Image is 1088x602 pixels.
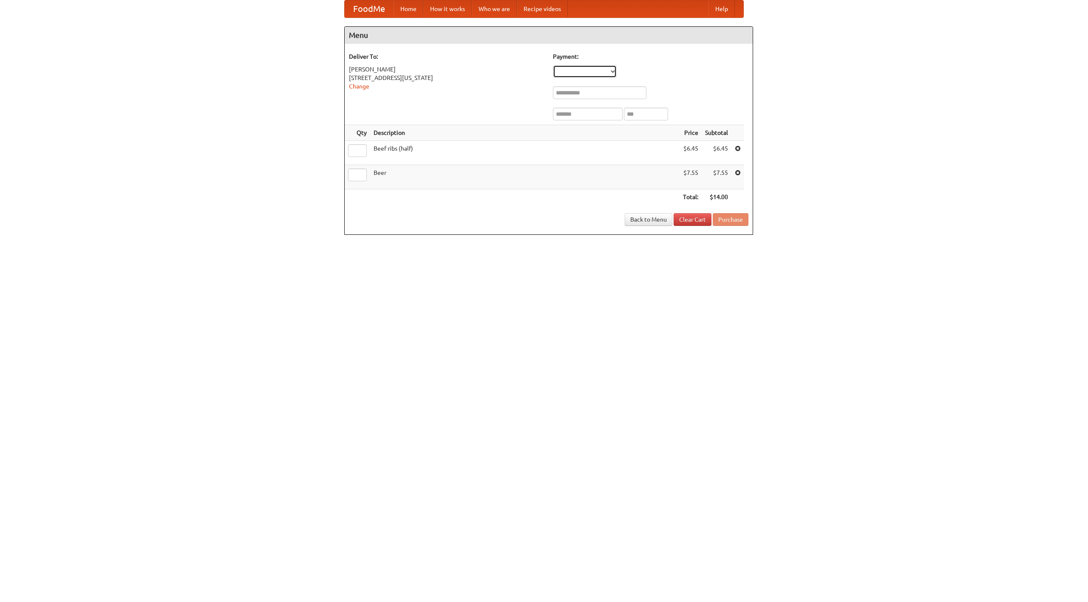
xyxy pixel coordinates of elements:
[345,0,394,17] a: FoodMe
[680,189,702,205] th: Total:
[394,0,423,17] a: Home
[370,141,680,165] td: Beef ribs (half)
[349,65,544,74] div: [PERSON_NAME]
[517,0,568,17] a: Recipe videos
[423,0,472,17] a: How it works
[370,165,680,189] td: Beer
[349,52,544,61] h5: Deliver To:
[708,0,735,17] a: Help
[713,213,748,226] button: Purchase
[625,213,672,226] a: Back to Menu
[553,52,748,61] h5: Payment:
[680,165,702,189] td: $7.55
[702,125,731,141] th: Subtotal
[345,125,370,141] th: Qty
[370,125,680,141] th: Description
[345,27,753,44] h4: Menu
[680,141,702,165] td: $6.45
[349,83,369,90] a: Change
[680,125,702,141] th: Price
[702,189,731,205] th: $14.00
[674,213,711,226] a: Clear Cart
[702,141,731,165] td: $6.45
[349,74,544,82] div: [STREET_ADDRESS][US_STATE]
[472,0,517,17] a: Who we are
[702,165,731,189] td: $7.55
